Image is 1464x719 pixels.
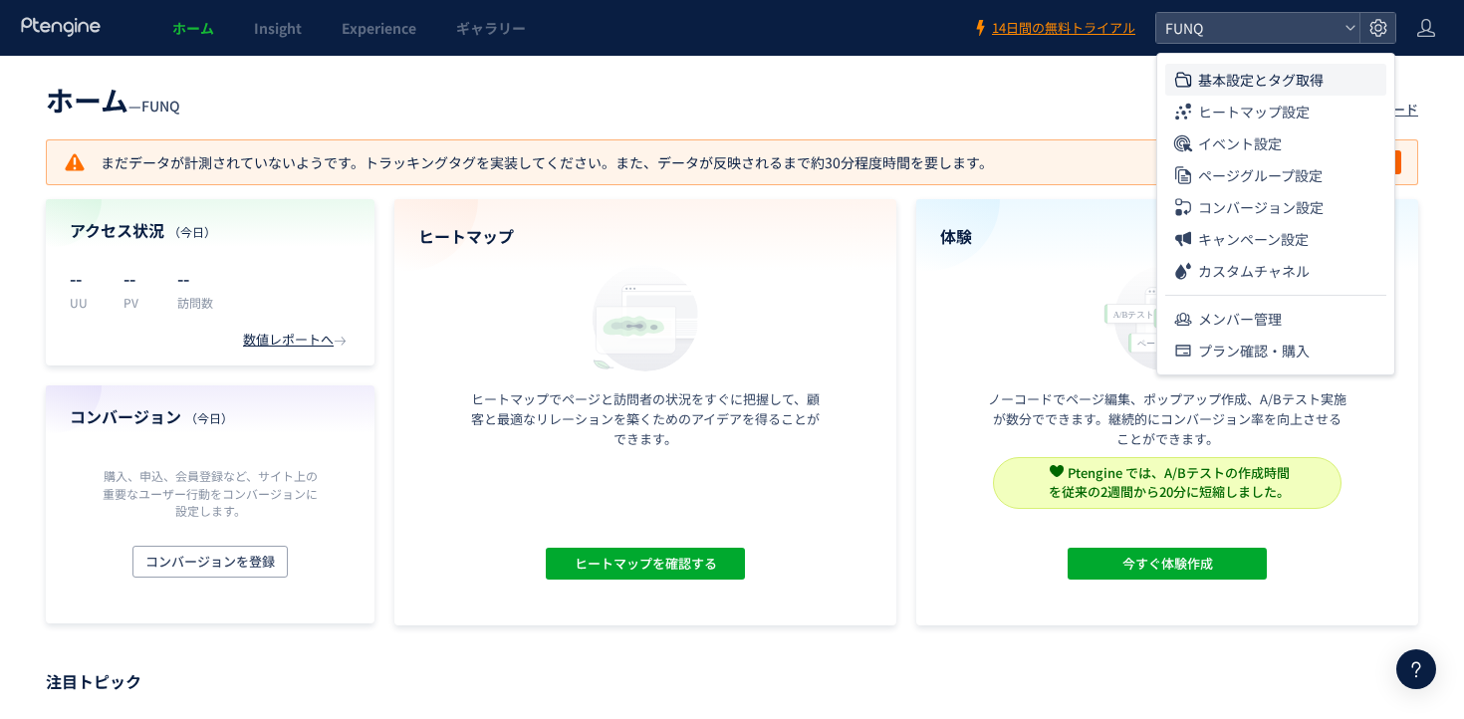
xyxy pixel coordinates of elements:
[992,19,1135,38] span: 14日間の無料トライアル
[145,546,275,578] span: コンバージョンを登録
[1198,255,1310,287] span: カスタムチャネル
[243,331,351,350] div: 数値レポートへ
[168,223,216,240] span: （今日）
[177,294,213,311] p: 訪問数
[466,389,825,449] p: ヒートマップでページと訪問者の状況をすぐに把握して、顧客と最適なリレーションを築くためのアイデアを得ることができます。
[1198,335,1310,366] span: プラン確認・購入
[63,150,993,174] p: まだデータが計測されていないようです。トラッキングタグを実装してください。また、データが反映されるまで約30分程度時間を要します。
[1198,223,1309,255] span: キャンペーン設定
[940,225,1394,248] h4: 体験
[70,262,100,294] p: --
[1198,191,1324,223] span: コンバージョン設定
[70,219,351,242] h4: アクセス状況
[418,225,872,248] h4: ヒートマップ
[1068,548,1267,580] button: 今すぐ体験作成
[98,467,323,518] p: 購入、申込、会員登録など、サイト上の重要なユーザー行動をコンバージョンに設定します。
[1050,464,1064,478] img: svg+xml,%3c
[1198,96,1310,127] span: ヒートマップ設定
[575,548,717,580] span: ヒートマップを確認する
[132,546,288,578] button: コンバージョンを登録
[546,548,745,580] button: ヒートマップを確認する
[177,262,213,294] p: --
[254,18,302,38] span: Insight
[46,80,128,120] span: ホーム
[123,262,153,294] p: --
[456,18,526,38] span: ギャラリー
[141,96,180,116] span: FUNQ
[1198,303,1282,335] span: メンバー管理
[185,409,233,426] span: （今日）
[70,294,100,311] p: UU
[1049,463,1290,501] span: Ptengine では、A/Bテストの作成時間 を従来の2週間から20分に短縮しました。
[972,19,1135,38] a: 14日間の無料トライアル
[172,18,214,38] span: ホーム
[1159,13,1337,43] span: FUNQ
[70,405,351,428] h4: コンバージョン
[1198,64,1324,96] span: 基本設定とタグ取得
[123,294,153,311] p: PV
[988,389,1346,449] p: ノーコードでページ編集、ポップアップ作成、A/Bテスト実施が数分でできます。継続的にコンバージョン率を向上させることができます。
[46,665,1418,697] p: 注目トピック
[1198,159,1323,191] span: ページグループ設定
[46,80,180,120] div: —
[1122,548,1213,580] span: 今すぐ体験作成
[1198,127,1282,159] span: イベント設定
[1095,260,1240,376] img: home_experience_onbo_jp-C5-EgdA0.svg
[342,18,416,38] span: Experience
